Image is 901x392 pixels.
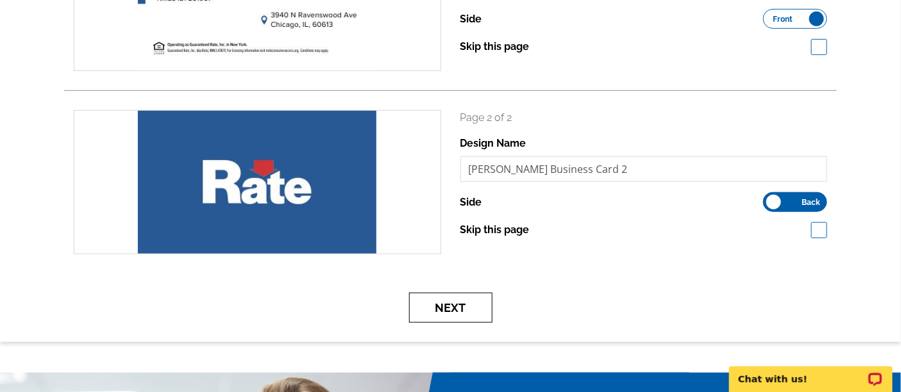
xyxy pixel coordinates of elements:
label: Side [460,12,482,27]
label: Side [460,195,482,210]
label: Design Name [460,136,526,151]
iframe: LiveChat chat widget [721,352,901,392]
button: Next [409,293,493,323]
input: File Name [460,156,828,182]
label: Skip this page [460,39,530,54]
span: Front [773,16,793,22]
span: Back [802,199,820,206]
label: Skip this page [460,222,530,238]
p: Page 2 of 2 [460,110,828,126]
